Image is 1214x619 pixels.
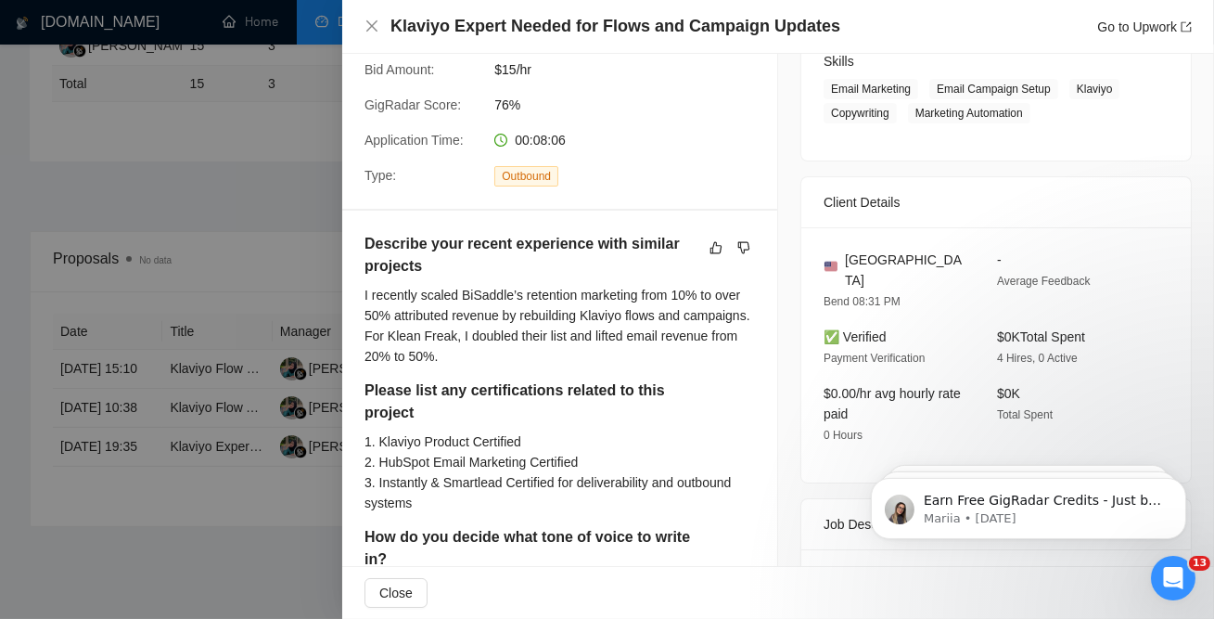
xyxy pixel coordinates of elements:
[824,260,837,273] img: 🇺🇸
[1189,556,1210,571] span: 13
[824,329,887,344] span: ✅ Verified
[709,240,722,255] span: like
[1097,19,1192,34] a: Go to Upworkexport
[364,97,461,112] span: GigRadar Score:
[997,352,1078,365] span: 4 Hires, 0 Active
[364,526,696,571] h5: How do you decide what tone of voice to write in?
[824,103,897,123] span: Copywriting
[929,79,1058,99] span: Email Campaign Setup
[845,250,967,290] span: [GEOGRAPHIC_DATA]
[494,166,558,187] span: Outbound
[997,275,1091,288] span: Average Feedback
[364,578,428,608] button: Close
[843,439,1214,569] iframe: Intercom notifications message
[390,15,840,38] h4: Klaviyo Expert Needed for Flows and Campaign Updates
[364,19,379,34] button: Close
[997,408,1053,421] span: Total Spent
[364,133,464,148] span: Application Time:
[733,237,755,259] button: dislike
[364,62,435,77] span: Bid Amount:
[515,133,566,148] span: 00:08:06
[1181,21,1192,32] span: export
[364,432,755,513] div: 1. Klaviyo Product Certified 2. HubSpot Email Marketing Certified 3. Instantly & Smartlead Certif...
[824,295,901,308] span: Bend 08:31 PM
[364,380,696,424] h5: Please list any certifications related to this project
[494,95,773,115] span: 76%
[1151,556,1195,600] iframe: Intercom live chat
[364,19,379,33] span: close
[997,252,1002,267] span: -
[1069,79,1120,99] span: Klaviyo
[997,329,1085,344] span: $0K Total Spent
[705,237,727,259] button: like
[737,240,750,255] span: dislike
[908,103,1030,123] span: Marketing Automation
[824,386,961,421] span: $0.00/hr avg hourly rate paid
[824,177,1169,227] div: Client Details
[364,285,755,367] div: I recently scaled BiSaddle’s retention marketing from 10% to over 50% attributed revenue by rebui...
[364,233,696,277] h5: Describe your recent experience with similar projects
[364,168,396,183] span: Type:
[494,134,507,147] span: clock-circle
[997,386,1020,401] span: $0K
[824,429,863,442] span: 0 Hours
[824,352,925,365] span: Payment Verification
[824,54,854,69] span: Skills
[379,583,413,603] span: Close
[824,499,1169,549] div: Job Description
[494,59,773,80] span: $15/hr
[824,79,918,99] span: Email Marketing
